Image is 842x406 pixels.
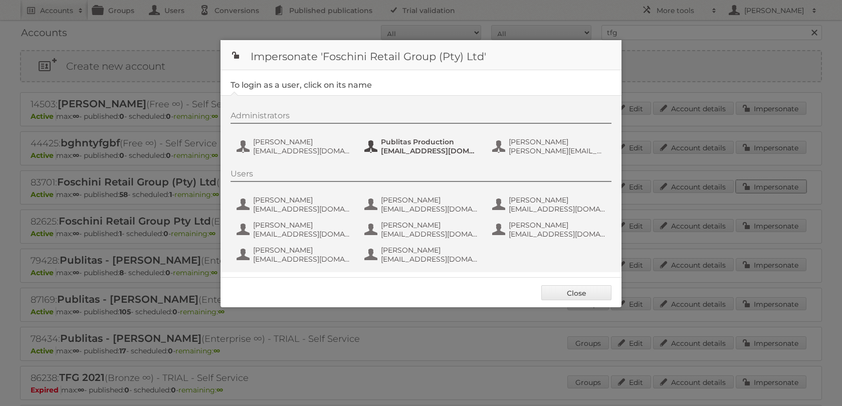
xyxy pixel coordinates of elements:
button: [PERSON_NAME] [EMAIL_ADDRESS][DOMAIN_NAME] [363,220,481,240]
legend: To login as a user, click on its name [231,80,372,90]
span: [PERSON_NAME] [381,221,478,230]
span: [EMAIL_ADDRESS][DOMAIN_NAME] [381,205,478,214]
span: [EMAIL_ADDRESS][DOMAIN_NAME] [253,230,350,239]
span: [EMAIL_ADDRESS][DOMAIN_NAME] [509,205,606,214]
a: Close [541,285,611,300]
span: [EMAIL_ADDRESS][DOMAIN_NAME] [509,230,606,239]
span: [PERSON_NAME] [253,137,350,146]
div: Users [231,169,611,182]
button: [PERSON_NAME] [PERSON_NAME][EMAIL_ADDRESS][DOMAIN_NAME] [491,136,609,156]
button: [PERSON_NAME] [EMAIL_ADDRESS][DOMAIN_NAME] [236,136,353,156]
button: [PERSON_NAME] [EMAIL_ADDRESS][DOMAIN_NAME] [363,245,481,265]
span: [PERSON_NAME][EMAIL_ADDRESS][DOMAIN_NAME] [509,146,606,155]
h1: Impersonate 'Foschini Retail Group (Pty) Ltd' [221,40,621,70]
span: [EMAIL_ADDRESS][DOMAIN_NAME] [253,255,350,264]
button: [PERSON_NAME] [EMAIL_ADDRESS][DOMAIN_NAME] [491,194,609,215]
button: [PERSON_NAME] [EMAIL_ADDRESS][DOMAIN_NAME] [363,194,481,215]
span: [PERSON_NAME] [253,221,350,230]
button: [PERSON_NAME] [EMAIL_ADDRESS][DOMAIN_NAME] [491,220,609,240]
span: [PERSON_NAME] [381,246,478,255]
div: Administrators [231,111,611,124]
span: [PERSON_NAME] [509,221,606,230]
button: Publitas Production [EMAIL_ADDRESS][DOMAIN_NAME] [363,136,481,156]
span: [PERSON_NAME] [509,137,606,146]
button: [PERSON_NAME] [EMAIL_ADDRESS][DOMAIN_NAME] [236,220,353,240]
span: [PERSON_NAME] [253,246,350,255]
button: [PERSON_NAME] [EMAIL_ADDRESS][DOMAIN_NAME] [236,245,353,265]
span: [EMAIL_ADDRESS][DOMAIN_NAME] [381,146,478,155]
button: [PERSON_NAME] [EMAIL_ADDRESS][DOMAIN_NAME] [236,194,353,215]
span: [EMAIL_ADDRESS][DOMAIN_NAME] [381,230,478,239]
span: [PERSON_NAME] [253,195,350,205]
span: [PERSON_NAME] [381,195,478,205]
span: [EMAIL_ADDRESS][DOMAIN_NAME] [381,255,478,264]
span: Publitas Production [381,137,478,146]
span: [EMAIL_ADDRESS][DOMAIN_NAME] [253,146,350,155]
span: [PERSON_NAME] [509,195,606,205]
span: [EMAIL_ADDRESS][DOMAIN_NAME] [253,205,350,214]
